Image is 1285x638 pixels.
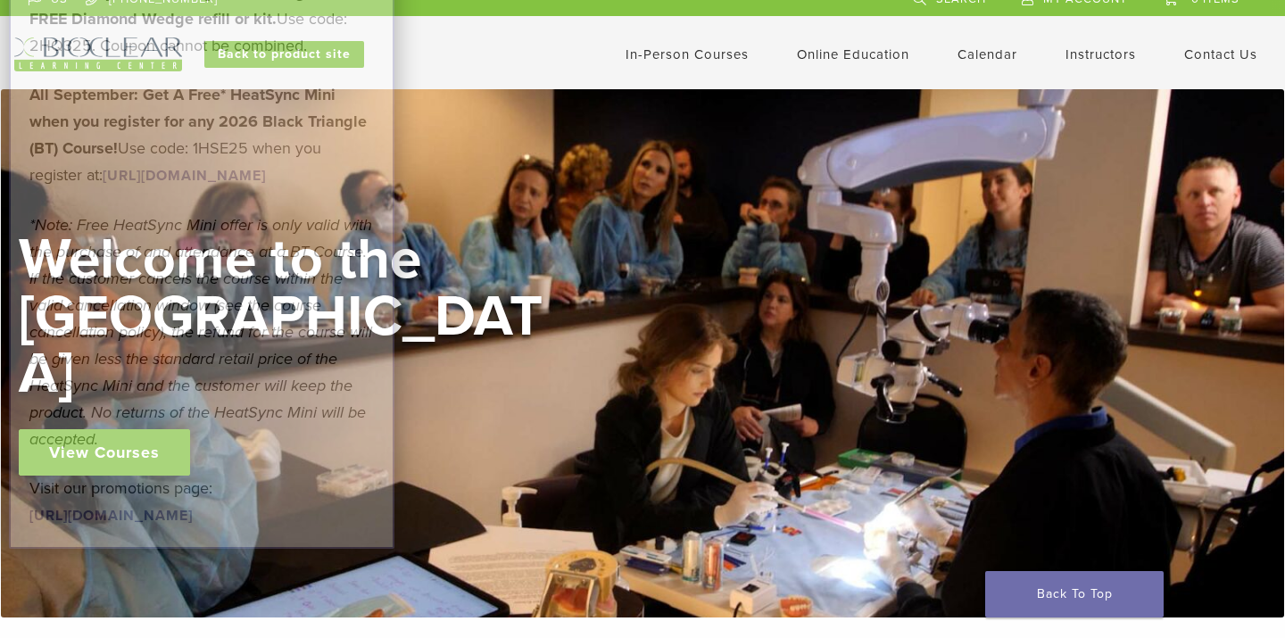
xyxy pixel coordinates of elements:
a: Online Education [797,46,909,62]
a: [URL][DOMAIN_NAME] [103,167,266,185]
em: *Note: Free HeatSync Mini offer is only valid with the purchase of and attendance at a BT Course.... [29,215,372,449]
p: Use code: 1HSE25 when you register at: [29,81,374,188]
p: Visit our promotions page: [29,475,374,528]
a: Contact Us [1184,46,1257,62]
strong: All September: Get A Free* HeatSync Mini when you register for any 2026 Black Triangle (BT) Course! [29,85,367,158]
a: Instructors [1065,46,1136,62]
a: Back To Top [985,571,1164,617]
a: Calendar [958,46,1017,62]
a: In-Person Courses [626,46,749,62]
a: [URL][DOMAIN_NAME] [29,507,193,525]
